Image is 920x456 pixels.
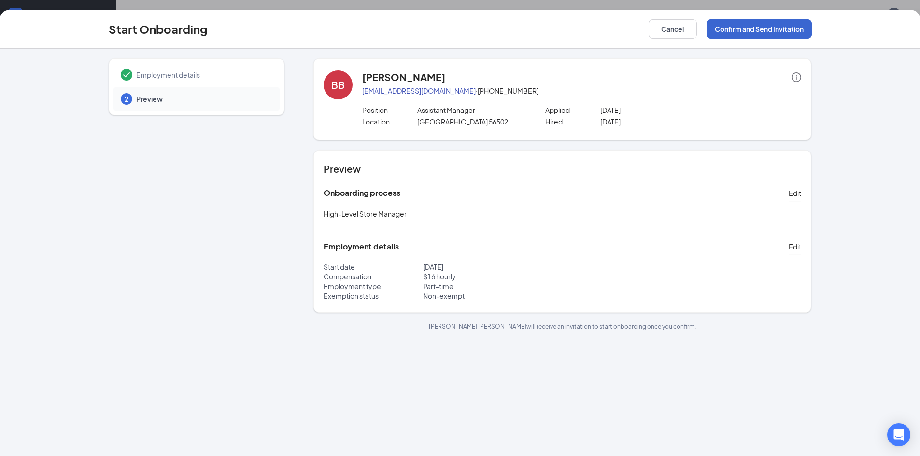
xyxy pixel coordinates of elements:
[789,188,801,198] span: Edit
[423,281,563,291] p: Part-time
[600,105,710,115] p: [DATE]
[789,185,801,201] button: Edit
[600,117,710,126] p: [DATE]
[792,72,801,82] span: info-circle
[136,94,270,104] span: Preview
[423,291,563,301] p: Non-exempt
[362,86,476,95] a: [EMAIL_ADDRESS][DOMAIN_NAME]
[324,241,399,252] h5: Employment details
[136,70,270,80] span: Employment details
[417,105,527,115] p: Assistant Manager
[423,262,563,272] p: [DATE]
[109,21,208,37] h3: Start Onboarding
[362,70,445,84] h4: [PERSON_NAME]
[362,86,801,96] p: · [PHONE_NUMBER]
[545,117,600,126] p: Hired
[362,105,417,115] p: Position
[331,78,345,92] div: BB
[324,281,423,291] p: Employment type
[324,272,423,281] p: Compensation
[649,19,697,39] button: Cancel
[324,188,400,198] h5: Onboarding process
[324,262,423,272] p: Start date
[324,162,801,176] h4: Preview
[313,322,811,331] p: [PERSON_NAME] [PERSON_NAME] will receive an invitation to start onboarding once you confirm.
[324,209,407,218] span: High-Level Store Manager
[545,105,600,115] p: Applied
[362,117,417,126] p: Location
[423,272,563,281] p: $ 16 hourly
[121,69,132,81] svg: Checkmark
[125,94,128,104] span: 2
[707,19,812,39] button: Confirm and Send Invitation
[789,239,801,254] button: Edit
[887,423,910,446] div: Open Intercom Messenger
[417,117,527,126] p: [GEOGRAPHIC_DATA] 56502
[324,291,423,301] p: Exemption status
[789,242,801,251] span: Edit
